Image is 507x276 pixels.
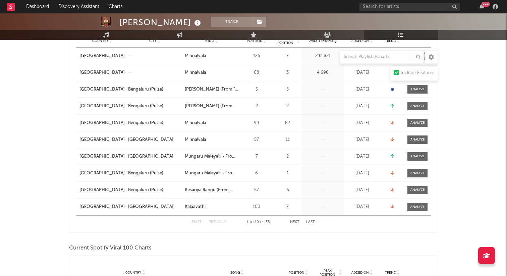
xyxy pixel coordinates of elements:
span: to [249,221,253,224]
div: 5 [241,86,272,93]
div: [DATE] [345,153,379,160]
a: [GEOGRAPHIC_DATA] [79,53,125,59]
a: Minnalvala [185,136,238,143]
div: 6 [241,170,272,177]
div: 68 [241,69,272,76]
div: 3 [275,69,300,76]
a: Bengaluru (Pulse) [128,187,181,194]
div: [GEOGRAPHIC_DATA] [128,204,173,210]
div: 7 [275,53,300,59]
button: Track [211,17,253,27]
a: Bengaluru (Pulse) [128,103,181,110]
div: 4,690 [303,69,342,76]
span: Current Spotify Viral 100 Charts [69,244,152,252]
div: Minnalvala [185,120,206,126]
a: [PERSON_NAME] (From "[GEOGRAPHIC_DATA]") [185,86,238,93]
div: Include Features [401,69,434,77]
button: First [192,220,202,224]
a: [PERSON_NAME] (From "BRAT") [185,103,238,110]
a: Bengaluru (Pulse) [128,120,181,126]
div: Bengaluru (Pulse) [128,187,163,194]
button: Last [306,220,315,224]
a: Minnalvala [185,69,238,76]
span: Added On [351,39,369,43]
a: Bengaluru (Pulse) [128,170,181,177]
a: [GEOGRAPHIC_DATA] [79,187,125,194]
div: Bengaluru (Pulse) [128,86,163,93]
a: [GEOGRAPHIC_DATA] [79,120,125,126]
div: 7 [275,204,300,210]
a: [GEOGRAPHIC_DATA] [128,153,181,160]
input: Search for artists [359,3,460,11]
div: 99 + [482,2,490,7]
span: Trend [385,271,396,275]
div: 7 [241,153,272,160]
a: [GEOGRAPHIC_DATA] [79,103,125,110]
div: 1 10 38 [240,218,277,226]
div: [PERSON_NAME] [119,17,203,28]
a: Bengaluru (Pulse) [128,86,181,93]
div: Mungaru Maleyalli - From "Andondittu Kaala" [185,170,238,177]
a: [GEOGRAPHIC_DATA] [79,170,125,177]
div: 243,821 [303,53,342,59]
span: Added On [351,271,369,275]
span: Position [289,271,304,275]
input: Search Playlists/Charts [340,50,424,64]
div: Bengaluru (Pulse) [128,170,163,177]
div: [DATE] [345,136,379,143]
div: [GEOGRAPHIC_DATA] [128,153,173,160]
div: [GEOGRAPHIC_DATA] [79,69,125,76]
div: [DATE] [345,204,379,210]
span: Peak Position [275,37,296,45]
a: Kalaavathi [185,204,238,210]
div: [DATE] [345,86,379,93]
a: Minnalvala [185,53,238,59]
span: Position [247,39,263,43]
a: [GEOGRAPHIC_DATA] [79,136,125,143]
div: 1 [275,170,300,177]
div: [DATE] [345,69,379,76]
span: of [260,221,264,224]
button: 99+ [480,4,484,9]
span: Country [92,39,108,43]
div: Bengaluru (Pulse) [128,103,163,110]
div: Kalaavathi [185,204,206,210]
div: Minnalvala [185,69,206,76]
a: Minnalvala [185,120,238,126]
span: Country [125,271,141,275]
span: Song [230,271,240,275]
div: [GEOGRAPHIC_DATA] [128,136,173,143]
div: 5 [275,86,300,93]
a: [GEOGRAPHIC_DATA] [79,204,125,210]
div: 57 [241,187,272,194]
div: [DATE] [345,187,379,194]
div: 11 [275,136,300,143]
div: Minnalvala [185,53,206,59]
a: [GEOGRAPHIC_DATA] [128,204,181,210]
span: City [149,39,157,43]
div: 126 [241,53,272,59]
a: Mungaru Maleyalli - From "Andondittu Kaala" [185,153,238,160]
div: [DATE] [345,103,379,110]
div: 99 [241,120,272,126]
span: Daily Streams [308,38,333,43]
a: [GEOGRAPHIC_DATA] [128,136,181,143]
button: Next [290,220,299,224]
a: [GEOGRAPHIC_DATA] [79,86,125,93]
div: 2 [241,103,272,110]
a: [GEOGRAPHIC_DATA] [79,153,125,160]
div: [DATE] [345,170,379,177]
div: 6 [275,187,300,194]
